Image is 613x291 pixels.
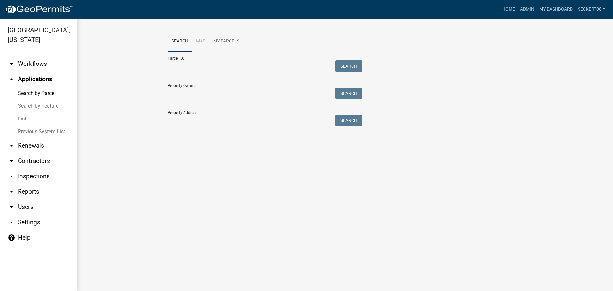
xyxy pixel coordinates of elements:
i: help [8,234,15,241]
i: arrow_drop_down [8,60,15,68]
a: My Dashboard [537,3,575,15]
i: arrow_drop_down [8,218,15,226]
a: My Parcels [209,31,243,52]
i: arrow_drop_down [8,157,15,165]
i: arrow_drop_down [8,142,15,149]
button: Search [335,88,362,99]
a: Home [500,3,518,15]
a: Search [168,31,192,52]
i: arrow_drop_down [8,203,15,211]
button: Search [335,115,362,126]
i: arrow_drop_down [8,188,15,195]
a: Admin [518,3,537,15]
i: arrow_drop_down [8,172,15,180]
i: arrow_drop_up [8,75,15,83]
a: seckert08 [575,3,608,15]
button: Search [335,60,362,72]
